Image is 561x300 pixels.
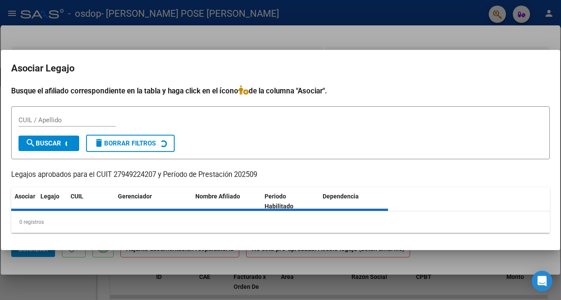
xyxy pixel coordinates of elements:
datatable-header-cell: Legajo [37,187,67,216]
span: Gerenciador [118,193,152,200]
button: Borrar Filtros [86,135,175,152]
mat-icon: delete [94,138,104,148]
datatable-header-cell: Nombre Afiliado [192,187,261,216]
span: Periodo Habilitado [265,193,293,210]
datatable-header-cell: Dependencia [319,187,388,216]
div: 0 registros [11,211,550,233]
datatable-header-cell: CUIL [67,187,114,216]
datatable-header-cell: Periodo Habilitado [261,187,319,216]
span: Dependencia [323,193,359,200]
mat-icon: search [25,138,36,148]
div: Open Intercom Messenger [532,271,552,291]
span: Buscar [25,139,61,147]
span: Asociar [15,193,35,200]
span: Legajo [40,193,59,200]
h4: Busque el afiliado correspondiente en la tabla y haga click en el ícono de la columna "Asociar". [11,85,550,96]
p: Legajos aprobados para el CUIT 27949224207 y Período de Prestación 202509 [11,170,550,180]
span: CUIL [71,193,83,200]
span: Borrar Filtros [94,139,156,147]
datatable-header-cell: Asociar [11,187,37,216]
h2: Asociar Legajo [11,60,550,77]
span: Nombre Afiliado [195,193,240,200]
datatable-header-cell: Gerenciador [114,187,192,216]
button: Buscar [18,136,79,151]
